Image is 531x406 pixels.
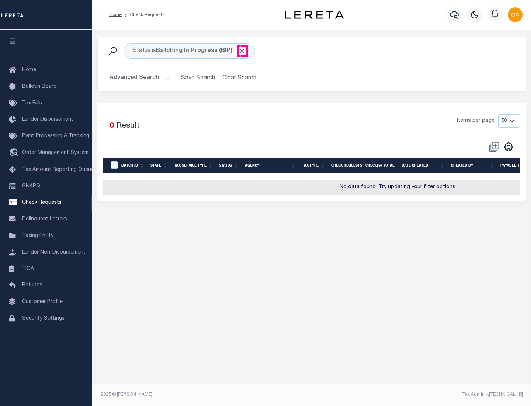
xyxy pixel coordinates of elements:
[22,200,62,205] span: Check Requests
[328,158,362,173] th: Check Requests
[242,158,299,173] th: Agency: activate to sort column ascending
[22,266,34,271] span: TIQA
[22,150,88,155] span: Order Management System
[399,158,448,173] th: Date Created: activate to sort column ascending
[216,158,242,173] th: Status: activate to sort column ascending
[122,11,165,18] li: Check Requests
[219,71,260,85] button: Clear Search
[177,71,219,85] button: Save Search
[124,43,255,59] div: Status is
[109,13,122,17] a: Home
[110,71,171,85] button: Advanced Search
[299,158,328,173] th: Tax Type: activate to sort column ascending
[171,158,216,173] th: Tax Service Type: activate to sort column ascending
[156,48,246,54] b: Batching In Progress (BIP)
[362,158,399,173] th: Check(s) Total
[22,68,36,73] span: Home
[22,283,42,288] span: Refunds
[147,158,171,173] th: State: activate to sort column ascending
[285,11,344,19] img: logo-dark.svg
[9,148,21,158] i: travel_explore
[22,250,86,255] span: Lender Non-Disbursement
[22,101,42,106] span: Tax Bills
[22,217,67,222] span: Delinquent Letters
[238,47,246,55] span: Click to Remove
[116,120,139,132] label: Result
[22,167,94,172] span: Tax Amount Reporting Queue
[110,122,114,130] span: 0
[508,7,523,22] img: svg+xml;base64,PHN2ZyB4bWxucz0iaHR0cDovL3d3dy53My5vcmcvMjAwMC9zdmciIHBvaW50ZXItZXZlbnRzPSJub25lIi...
[118,158,147,173] th: Batch Id: activate to sort column ascending
[317,391,523,398] div: Tax Admin v.[TECHNICAL_ID]
[22,299,63,304] span: Customer Profile
[22,117,73,122] span: Lender Disbursement
[22,316,65,321] span: Security Settings
[95,391,312,398] div: 2025 © [PERSON_NAME].
[22,183,40,189] span: SNAPQ
[22,134,89,139] span: Pymt Processing & Tracking
[22,233,53,238] span: Taxing Entity
[448,158,497,173] th: Created By: activate to sort column ascending
[22,84,57,89] span: Bulletin Board
[457,117,494,125] span: Items per page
